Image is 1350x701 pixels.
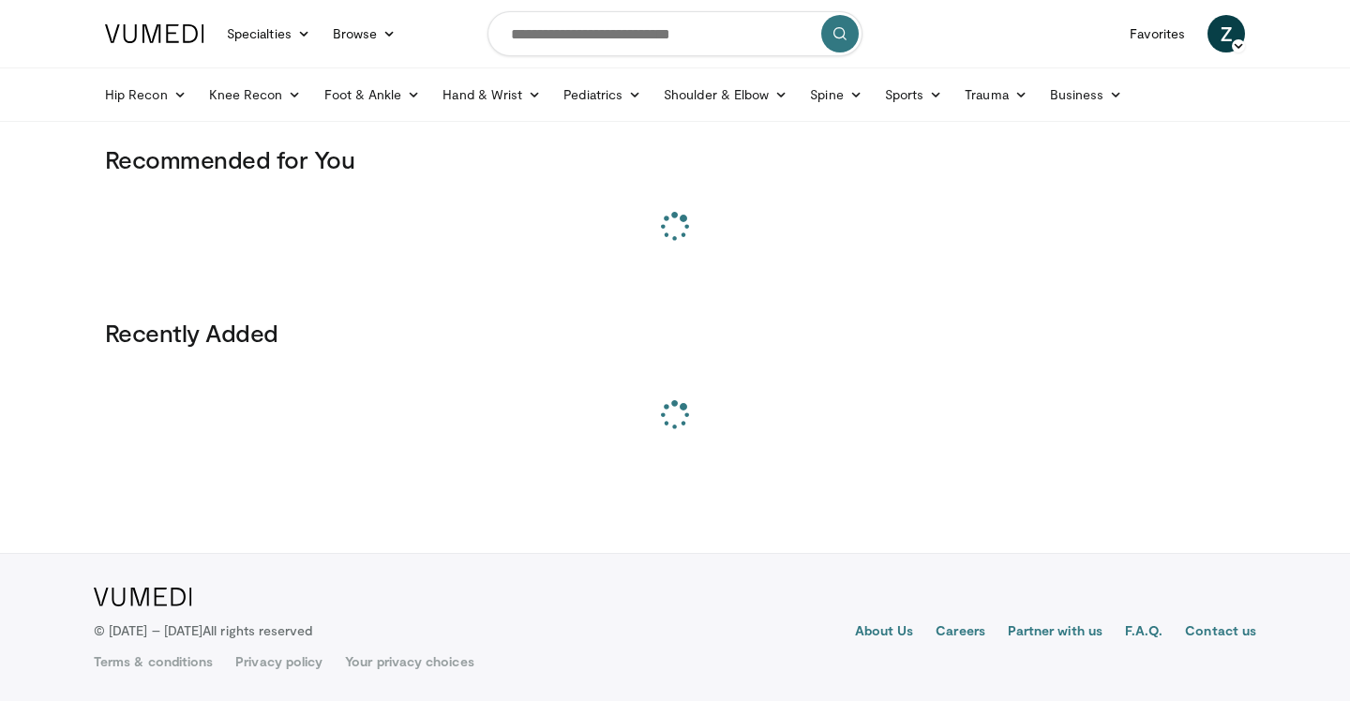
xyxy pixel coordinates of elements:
a: Terms & conditions [94,652,213,671]
a: Browse [322,15,408,52]
span: All rights reserved [202,622,312,638]
a: Trauma [953,76,1039,113]
a: Sports [874,76,954,113]
h3: Recommended for You [105,144,1245,174]
a: Partner with us [1008,621,1102,644]
a: Z [1207,15,1245,52]
p: © [DATE] – [DATE] [94,621,313,640]
a: Spine [799,76,873,113]
img: VuMedi Logo [94,588,192,606]
a: Specialties [216,15,322,52]
a: Favorites [1118,15,1196,52]
a: Contact us [1185,621,1256,644]
a: F.A.Q. [1125,621,1162,644]
img: VuMedi Logo [105,24,204,43]
a: Careers [936,621,985,644]
a: Privacy policy [235,652,322,671]
a: Hip Recon [94,76,198,113]
a: Pediatrics [552,76,652,113]
a: Foot & Ankle [313,76,432,113]
a: About Us [855,621,914,644]
h3: Recently Added [105,318,1245,348]
a: Shoulder & Elbow [652,76,799,113]
a: Knee Recon [198,76,313,113]
a: Your privacy choices [345,652,473,671]
a: Business [1039,76,1134,113]
input: Search topics, interventions [487,11,862,56]
a: Hand & Wrist [431,76,552,113]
